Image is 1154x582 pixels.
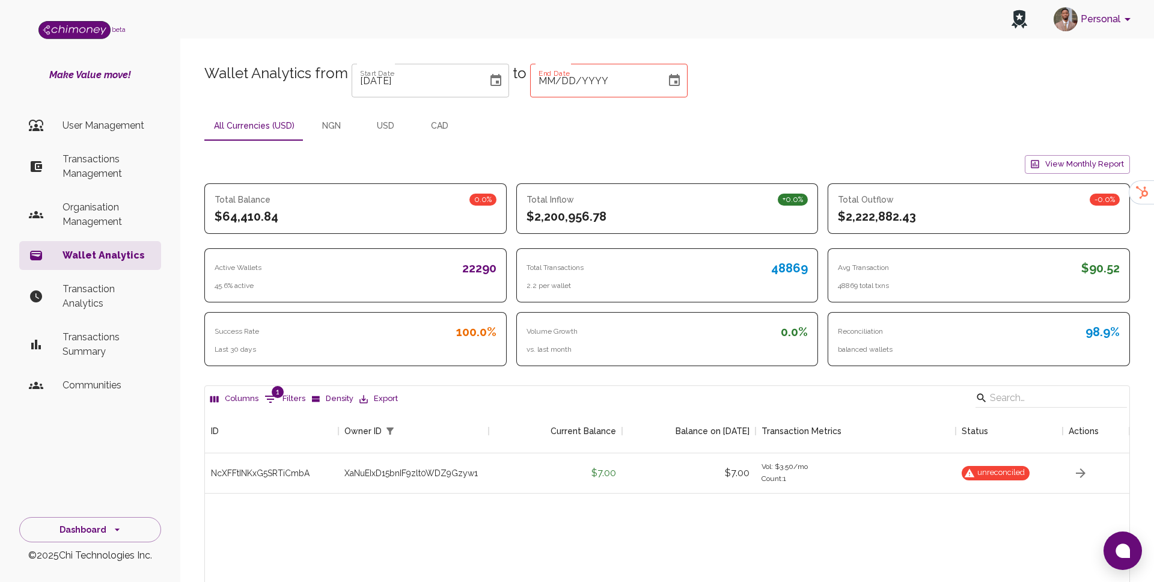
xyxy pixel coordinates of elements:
[112,26,126,33] span: beta
[527,344,808,356] span: vs. last month
[462,259,496,278] h6: 22290
[1104,531,1142,570] button: Open chat window
[360,68,394,78] label: Start Date
[398,423,415,440] button: Sort
[484,69,508,93] button: Choose date, selected date is Jan 1, 2020
[215,280,496,292] span: 45.6% active
[771,259,808,278] h6: 48869
[207,390,261,408] button: Select columns
[551,409,616,453] div: Current Balance
[527,209,808,224] h6: $2,200,956.78
[530,64,658,97] input: MM/DD/YYYY
[356,390,401,408] button: Export
[838,194,894,207] h6: Total Outflow
[215,344,496,356] span: Last 30 days
[63,248,151,263] p: Wallet Analytics
[1090,194,1120,206] span: -0.0%
[215,326,451,338] span: Success Rate
[272,386,284,398] span: 1
[756,409,956,453] div: Transaction Metrics
[527,326,777,338] span: Volume Growth
[762,473,808,485] span: Count: 1
[215,194,270,207] h6: Total Balance
[1025,155,1130,174] button: View Monthly Report
[781,322,808,342] h6: 0.0%
[1069,409,1099,453] div: Actions
[676,409,749,453] div: Balance on [DATE]
[622,409,756,453] div: Balance on 19/08/2025
[38,21,111,39] img: Logo
[63,330,151,359] p: Transactions Summary
[412,112,466,141] button: CAD
[838,262,1076,274] span: Avg Transaction
[211,409,219,453] div: ID
[591,466,616,480] p: $7.00
[972,467,1030,479] span: unreconciled
[1054,7,1078,31] img: avatar
[215,262,457,274] span: Active Wallets
[975,388,1127,410] div: Search
[63,378,151,393] p: Communities
[1081,259,1120,278] h6: $90.52
[527,280,808,292] span: 2.2 per wallet
[962,409,988,453] div: Status
[338,409,489,453] div: Owner ID
[1063,409,1129,453] div: Actions
[358,112,412,141] button: USD
[838,344,1120,356] span: balanced wallets
[205,409,338,453] div: ID
[838,326,1081,338] span: Reconciliation
[63,200,151,229] p: Organisation Management
[308,390,356,408] button: Density
[204,112,304,141] button: All Currencies (USD)
[527,262,767,274] span: Total Transactions
[215,209,496,224] h6: $64,410.84
[469,194,496,206] span: 0.0%
[211,467,310,479] div: NcXFFtINKxG5SRTiCmbA
[527,194,574,207] h6: Total Inflow
[838,280,1120,292] span: 48869 total txns
[1049,4,1140,35] button: account of current user
[539,68,570,78] label: End Date
[725,466,749,480] p: $7.00
[204,64,1130,97] h5: Wallet Analytics from to
[838,209,1120,224] h6: $2,222,882.43
[352,64,479,97] input: MM/DD/YYYY
[956,409,1063,453] div: Status
[456,322,496,342] h6: 100.0%
[344,409,382,453] div: Owner ID
[304,112,358,141] button: NGN
[63,152,151,181] p: Transactions Management
[63,118,151,133] p: User Management
[382,423,398,440] button: Show filters
[1085,322,1120,342] h6: 98.9%
[63,282,151,311] p: Transaction Analytics
[662,69,686,93] button: Choose date
[19,517,161,543] button: Dashboard
[762,461,808,473] span: Vol: $3.50 /mo
[778,194,808,206] span: +0.0%
[762,409,841,453] div: Transaction Metrics
[344,467,478,479] div: XaNuEIxD15bnIF9zlt0WDZ9Gzyw1
[990,388,1109,408] input: Search…
[489,409,622,453] div: Current Balance
[382,423,398,440] div: 1 active filter
[261,390,308,409] button: Show filters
